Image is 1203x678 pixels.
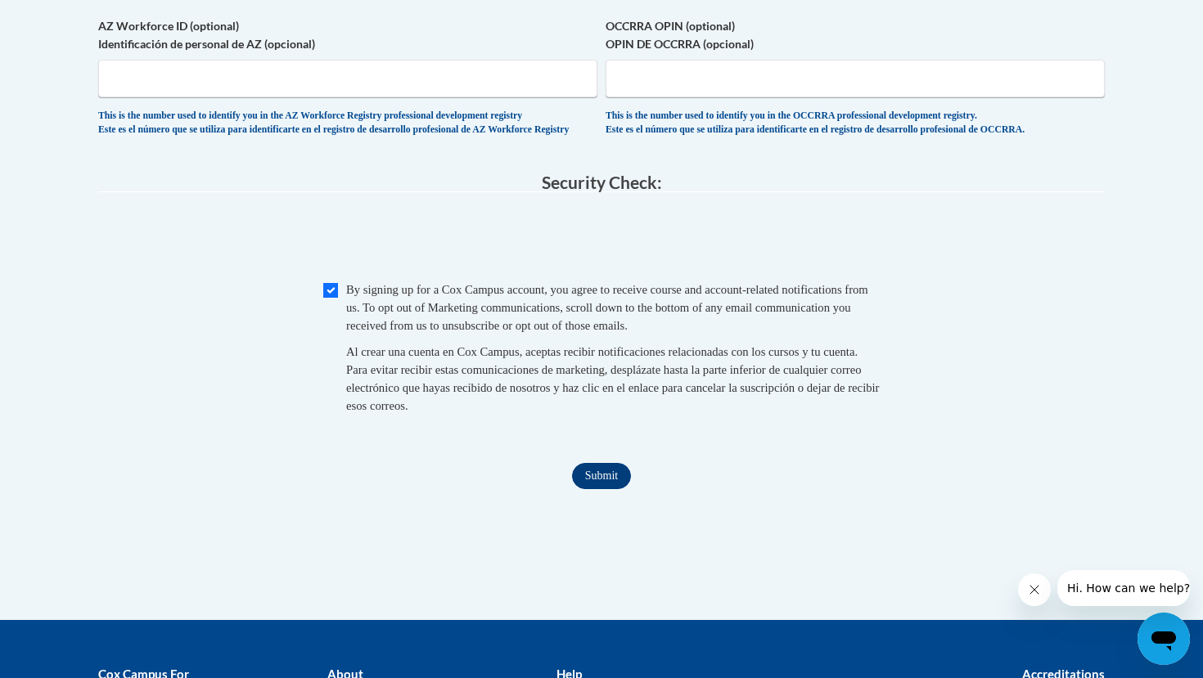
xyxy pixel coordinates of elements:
label: OCCRRA OPIN (optional) OPIN DE OCCRRA (opcional) [606,17,1105,53]
input: Submit [572,463,631,489]
span: By signing up for a Cox Campus account, you agree to receive course and account-related notificat... [346,283,868,332]
iframe: Button to launch messaging window [1138,613,1190,665]
iframe: Close message [1018,573,1051,606]
span: Security Check: [542,172,662,192]
iframe: reCAPTCHA [477,209,726,272]
div: This is the number used to identify you in the AZ Workforce Registry professional development reg... [98,110,597,137]
div: This is the number used to identify you in the OCCRRA professional development registry. Este es ... [606,110,1105,137]
iframe: Message from company [1057,570,1190,606]
span: Al crear una cuenta en Cox Campus, aceptas recibir notificaciones relacionadas con los cursos y t... [346,345,879,412]
label: AZ Workforce ID (optional) Identificación de personal de AZ (opcional) [98,17,597,53]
